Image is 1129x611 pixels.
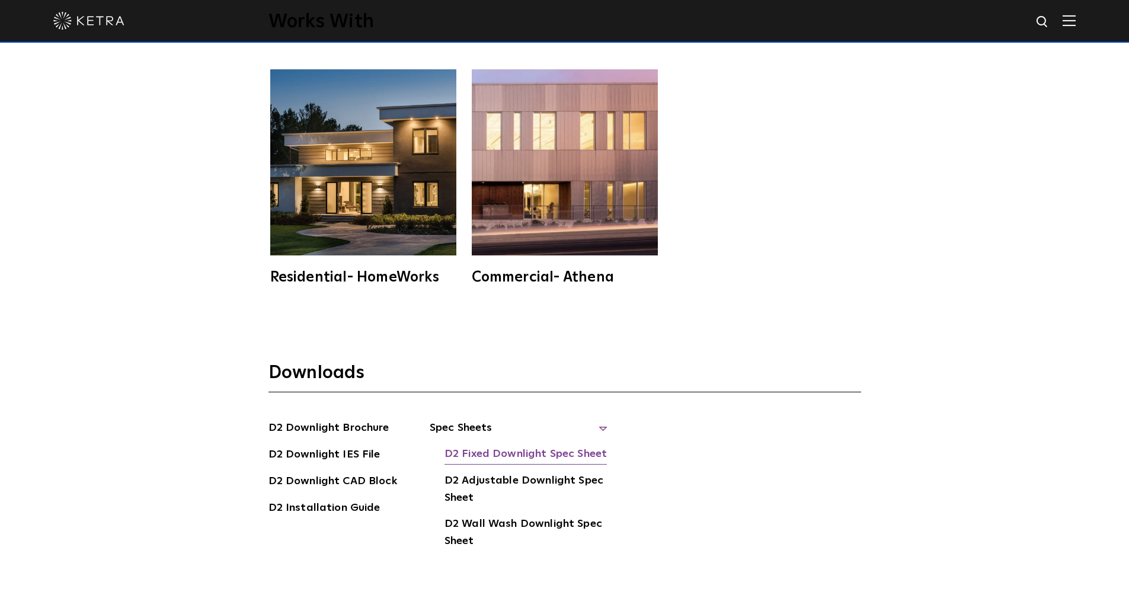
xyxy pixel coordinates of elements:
[444,472,607,508] a: D2 Adjustable Downlight Spec Sheet
[472,69,658,255] img: athena-square
[268,446,380,465] a: D2 Downlight IES File
[268,69,458,284] a: Residential- HomeWorks
[53,12,124,30] img: ketra-logo-2019-white
[444,516,607,552] a: D2 Wall Wash Downlight Spec Sheet
[268,420,389,439] a: D2 Downlight Brochure
[270,69,456,255] img: homeworks_hero
[268,500,380,519] a: D2 Installation Guide
[268,473,397,492] a: D2 Downlight CAD Block
[444,446,607,465] a: D2 Fixed Downlight Spec Sheet
[430,420,607,446] span: Spec Sheets
[270,270,456,284] div: Residential- HomeWorks
[268,362,861,392] h3: Downloads
[472,270,658,284] div: Commercial- Athena
[1063,15,1076,26] img: Hamburger%20Nav.svg
[470,69,660,284] a: Commercial- Athena
[1035,15,1050,30] img: search icon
